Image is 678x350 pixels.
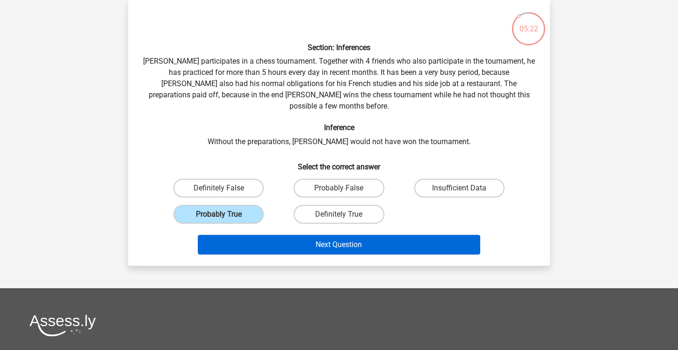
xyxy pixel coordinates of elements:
label: Definitely False [173,179,264,197]
label: Definitely True [294,205,384,224]
h6: Section: Inferences [143,43,535,52]
div: [PERSON_NAME] participates in a chess tournament. Together with 4 friends who also participate in... [132,7,546,258]
button: Next Question [198,235,481,255]
label: Probably False [294,179,384,197]
h6: Select the correct answer [143,155,535,171]
h6: Inference [143,123,535,132]
label: Probably True [173,205,264,224]
label: Insufficient Data [414,179,505,197]
img: Assessly logo [29,314,96,336]
div: 05:22 [511,11,546,35]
